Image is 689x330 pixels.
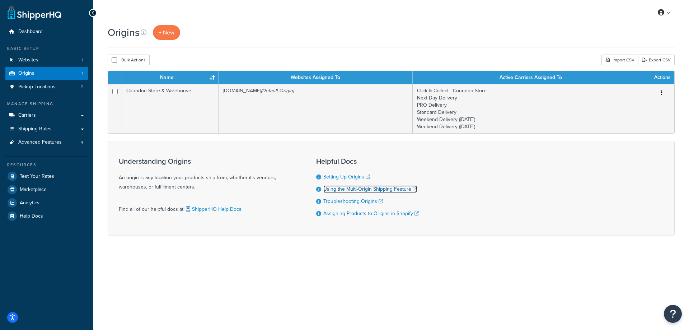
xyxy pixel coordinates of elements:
a: Troubleshooting Origins [323,197,383,205]
button: Open Resource Center [664,305,682,323]
img: tab_keywords_by_traffic_grey.svg [71,42,77,47]
li: Websites [5,54,88,67]
div: v 4.0.25 [20,11,35,17]
div: Domain Overview [27,42,64,47]
span: Analytics [20,200,39,206]
th: Actions [649,71,674,84]
span: 1 [82,70,83,76]
span: Advanced Features [18,139,62,145]
div: Manage Shipping [5,101,88,107]
li: Origins [5,67,88,80]
a: Test Your Rates [5,170,88,183]
button: Bulk Actions [108,55,150,65]
a: Carriers [5,109,88,122]
a: Using the Multi-Origin Shipping Feature [323,185,417,193]
th: Name : activate to sort column ascending [122,71,219,84]
td: [DOMAIN_NAME] [219,84,413,133]
a: Export CSV [638,55,675,65]
img: tab_domain_overview_orange.svg [19,42,25,47]
td: Click & Collect - Coundon Store Next Day Delivery PRO Delivery Standard Delivery Weekend Delivery... [413,84,649,133]
span: Help Docs [20,213,43,219]
img: logo_orange.svg [11,11,17,17]
a: Setting Up Origins [323,173,370,181]
span: 1 [82,57,83,63]
span: Test Your Rates [20,173,54,180]
span: Shipping Rules [18,126,52,132]
i: (Default Origin) [261,87,294,94]
span: Carriers [18,112,36,118]
a: + New [153,25,180,40]
a: Pickup Locations 2 [5,80,88,94]
span: 4 [81,139,83,145]
a: Assigning Products to Origins in Shopify [323,210,419,217]
span: Websites [18,57,38,63]
div: Resources [5,162,88,168]
span: Marketplace [20,187,47,193]
a: Websites 1 [5,54,88,67]
div: Find all of our helpful docs at: [119,199,298,214]
a: Advanced Features 4 [5,136,88,149]
th: Active Carriers Assigned To [413,71,649,84]
div: Import CSV [601,55,638,65]
a: Help Docs [5,210,88,223]
a: Origins 1 [5,67,88,80]
div: An origin is any location your products ship from, whether it's vendors, warehouses, or fulfillme... [119,157,298,192]
a: Dashboard [5,25,88,38]
div: Domain: [DOMAIN_NAME] [19,19,79,24]
a: Marketplace [5,183,88,196]
div: Basic Setup [5,46,88,52]
h3: Helpful Docs [316,157,419,165]
h1: Origins [108,25,140,39]
span: + New [159,28,174,37]
h3: Understanding Origins [119,157,298,165]
span: Pickup Locations [18,84,56,90]
th: Websites Assigned To [219,71,413,84]
div: Keywords by Traffic [79,42,121,47]
a: Analytics [5,196,88,209]
span: 2 [81,84,83,90]
a: ShipperHQ Help Docs [184,205,242,213]
span: Origins [18,70,34,76]
img: website_grey.svg [11,19,17,24]
li: Advanced Features [5,136,88,149]
td: Coundon Store & Warehouse [122,84,219,133]
li: Pickup Locations [5,80,88,94]
a: Shipping Rules [5,122,88,136]
span: Dashboard [18,29,43,35]
a: ShipperHQ Home [8,5,61,20]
